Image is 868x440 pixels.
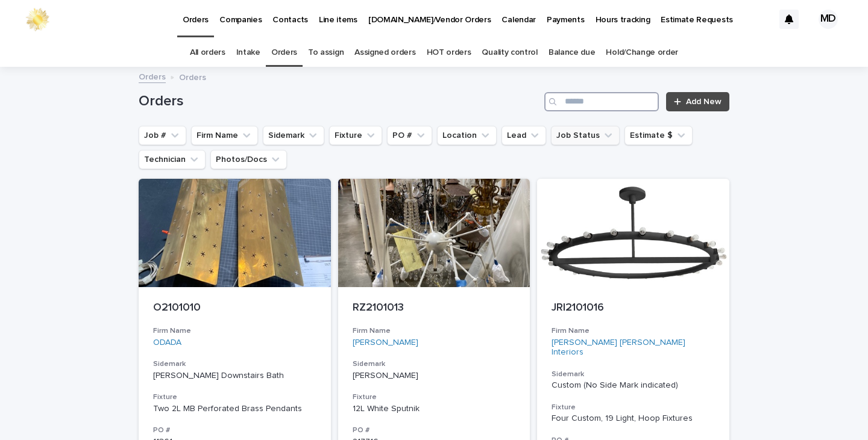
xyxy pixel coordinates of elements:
a: Assigned orders [354,39,415,67]
a: Hold/Change order [606,39,678,67]
p: Custom (No Side Mark indicated) [552,380,715,391]
button: Lead [502,126,546,145]
a: HOT orders [427,39,471,67]
button: PO # [387,126,432,145]
div: MD [819,10,838,29]
p: [PERSON_NAME] Downstairs Bath [153,371,316,381]
div: Four Custom, 19 Light, Hoop Fixtures [552,414,715,424]
h3: Sidemark [153,359,316,369]
h3: PO # [353,426,516,435]
button: Sidemark [263,126,324,145]
a: [PERSON_NAME] [353,338,418,348]
p: RZ2101013 [353,302,516,315]
a: [PERSON_NAME] [PERSON_NAME] Interiors [552,338,715,358]
a: Add New [666,92,729,111]
button: Technician [139,150,206,169]
a: Intake [236,39,260,67]
button: Job Status [551,126,620,145]
div: 12L White Sputnik [353,404,516,414]
h3: Sidemark [552,370,715,379]
button: Job # [139,126,186,145]
button: Estimate $ [624,126,693,145]
button: Location [437,126,497,145]
button: Firm Name [191,126,258,145]
p: [PERSON_NAME] [353,371,516,381]
p: Orders [179,70,206,83]
h3: Firm Name [153,326,316,336]
a: Balance due [549,39,596,67]
button: Fixture [329,126,382,145]
h3: Firm Name [552,326,715,336]
a: ODADA [153,338,181,348]
span: Add New [686,98,722,106]
h3: Fixture [153,392,316,402]
a: Orders [139,69,166,83]
button: Photos/Docs [210,150,287,169]
div: Two 2L MB Perforated Brass Pendants [153,404,316,414]
h3: Firm Name [353,326,516,336]
p: O2101010 [153,302,316,315]
h3: PO # [153,426,316,435]
h3: Sidemark [353,359,516,369]
h3: Fixture [353,392,516,402]
a: All orders [190,39,225,67]
p: JRI2101016 [552,302,715,315]
input: Search [544,92,659,111]
img: 0ffKfDbyRa2Iv8hnaAqg [24,7,51,31]
a: Orders [271,39,297,67]
h1: Orders [139,93,539,110]
a: Quality control [482,39,537,67]
a: To assign [308,39,344,67]
h3: Fixture [552,403,715,412]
